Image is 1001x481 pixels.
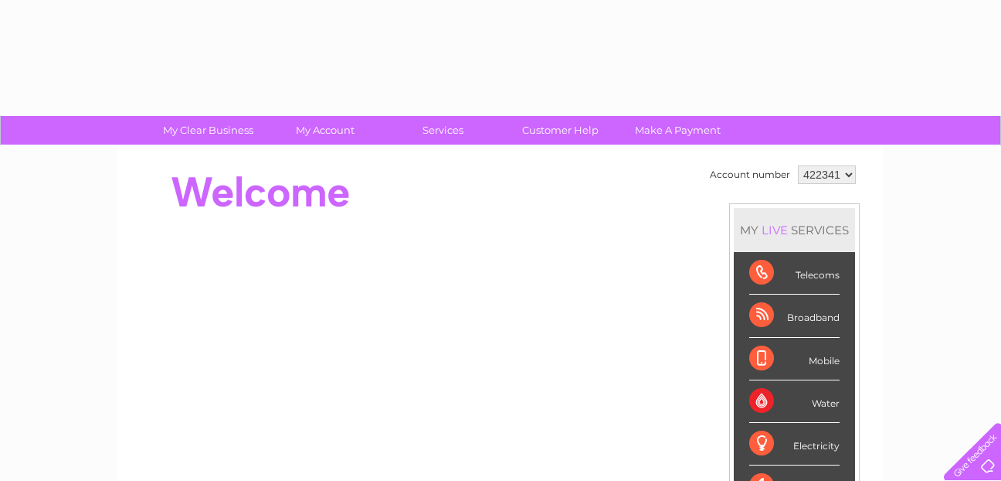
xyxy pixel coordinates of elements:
[144,116,272,145] a: My Clear Business
[749,338,840,380] div: Mobile
[497,116,624,145] a: Customer Help
[614,116,741,145] a: Make A Payment
[379,116,507,145] a: Services
[706,162,794,188] td: Account number
[749,423,840,466] div: Electricity
[262,116,389,145] a: My Account
[749,252,840,295] div: Telecoms
[758,223,791,237] div: LIVE
[749,295,840,337] div: Broadband
[734,208,855,252] div: MY SERVICES
[749,380,840,423] div: Water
